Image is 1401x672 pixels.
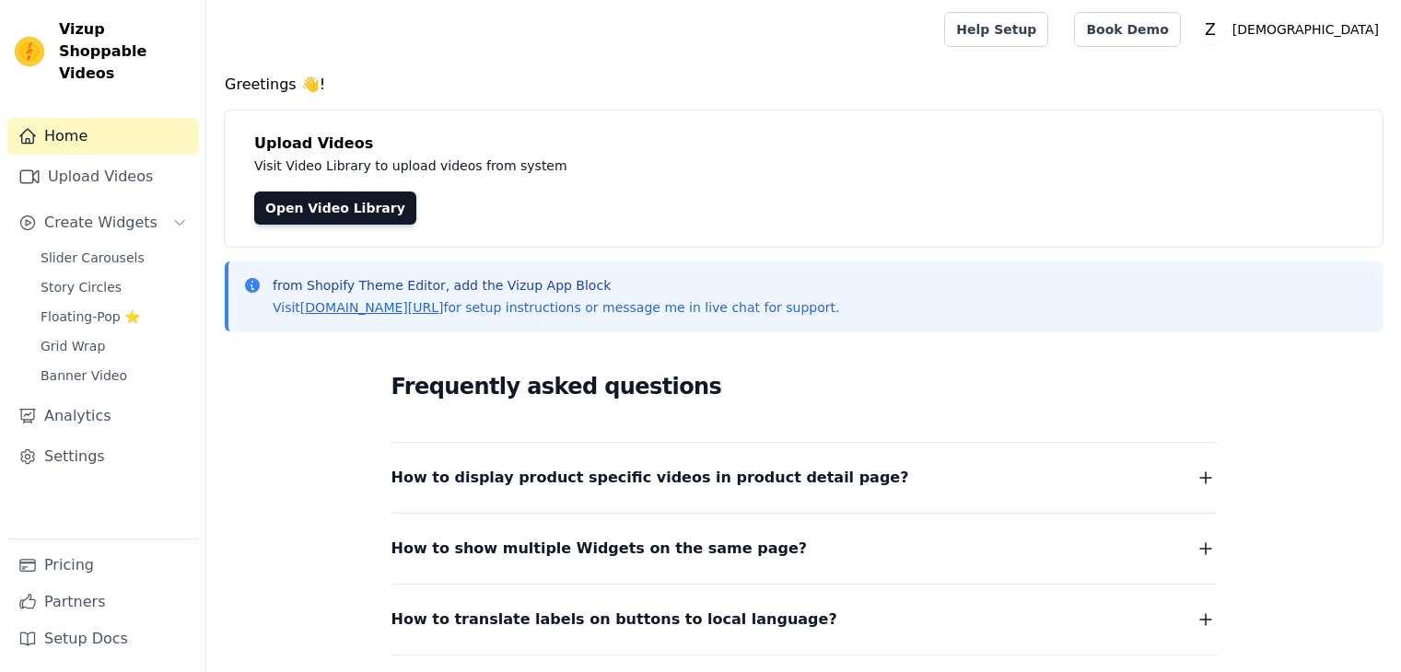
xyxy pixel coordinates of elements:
[1074,12,1180,47] a: Book Demo
[59,18,191,85] span: Vizup Shoppable Videos
[273,298,839,317] p: Visit for setup instructions or message me in live chat for support.
[41,249,145,267] span: Slider Carousels
[7,204,198,241] button: Create Widgets
[391,536,1217,562] button: How to show multiple Widgets on the same page?
[391,368,1217,405] h2: Frequently asked questions
[254,155,1080,177] p: Visit Video Library to upload videos from system
[7,438,198,475] a: Settings
[7,398,198,434] a: Analytics
[391,536,808,562] span: How to show multiple Widgets on the same page?
[41,366,127,385] span: Banner Video
[29,274,198,300] a: Story Circles
[300,300,444,315] a: [DOMAIN_NAME][URL]
[44,212,158,234] span: Create Widgets
[391,607,1217,632] button: How to translate labels on buttons to local language?
[1225,13,1386,46] p: [DEMOGRAPHIC_DATA]
[41,278,122,296] span: Story Circles
[29,333,198,359] a: Grid Wrap
[254,133,1353,155] h4: Upload Videos
[254,191,416,225] a: Open Video Library
[225,74,1383,96] h4: Greetings 👋!
[273,276,839,295] p: from Shopify Theme Editor, add the Vizup App Block
[391,465,1217,491] button: How to display product specific videos in product detail page?
[7,584,198,620] a: Partners
[7,620,198,657] a: Setup Docs
[944,12,1048,47] a: Help Setup
[7,118,198,155] a: Home
[391,465,909,491] span: How to display product specific videos in product detail page?
[391,607,837,632] span: How to translate labels on buttons to local language?
[1196,13,1386,46] button: Z [DEMOGRAPHIC_DATA]
[29,363,198,388] a: Banner Video
[1205,20,1216,39] text: Z
[15,37,44,66] img: Vizup
[41,337,105,355] span: Grid Wrap
[29,304,198,330] a: Floating-Pop ⭐
[7,158,198,195] a: Upload Videos
[7,547,198,584] a: Pricing
[41,307,140,326] span: Floating-Pop ⭐
[29,245,198,271] a: Slider Carousels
